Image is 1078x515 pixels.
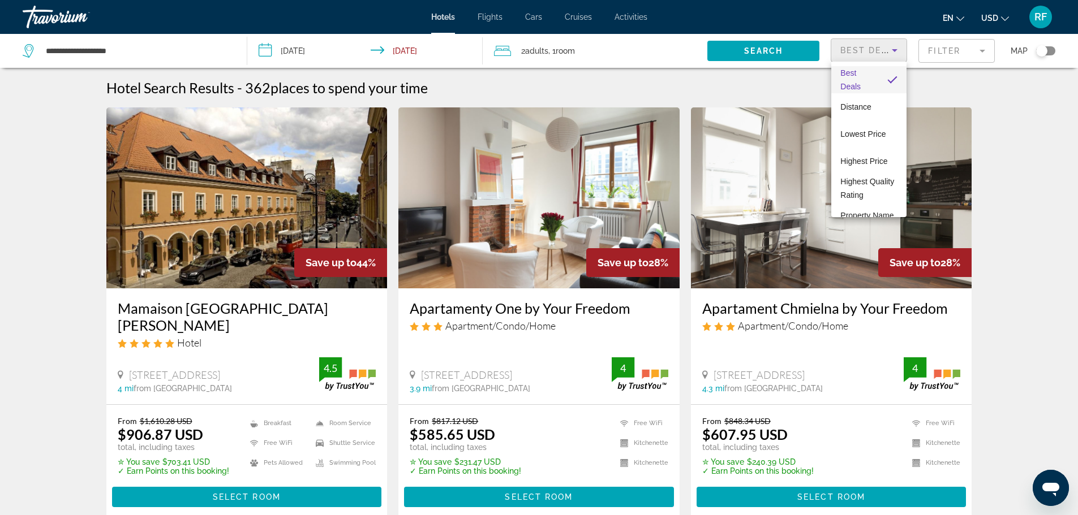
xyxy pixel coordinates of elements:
[840,157,887,166] span: Highest Price
[831,62,907,217] div: Sort by
[1033,470,1069,506] iframe: Button to launch messaging window
[840,129,886,139] span: Lowest Price
[840,102,871,111] span: Distance
[840,177,894,200] span: Highest Quality Rating
[840,211,894,220] span: Property Name
[840,68,861,91] span: Best Deals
